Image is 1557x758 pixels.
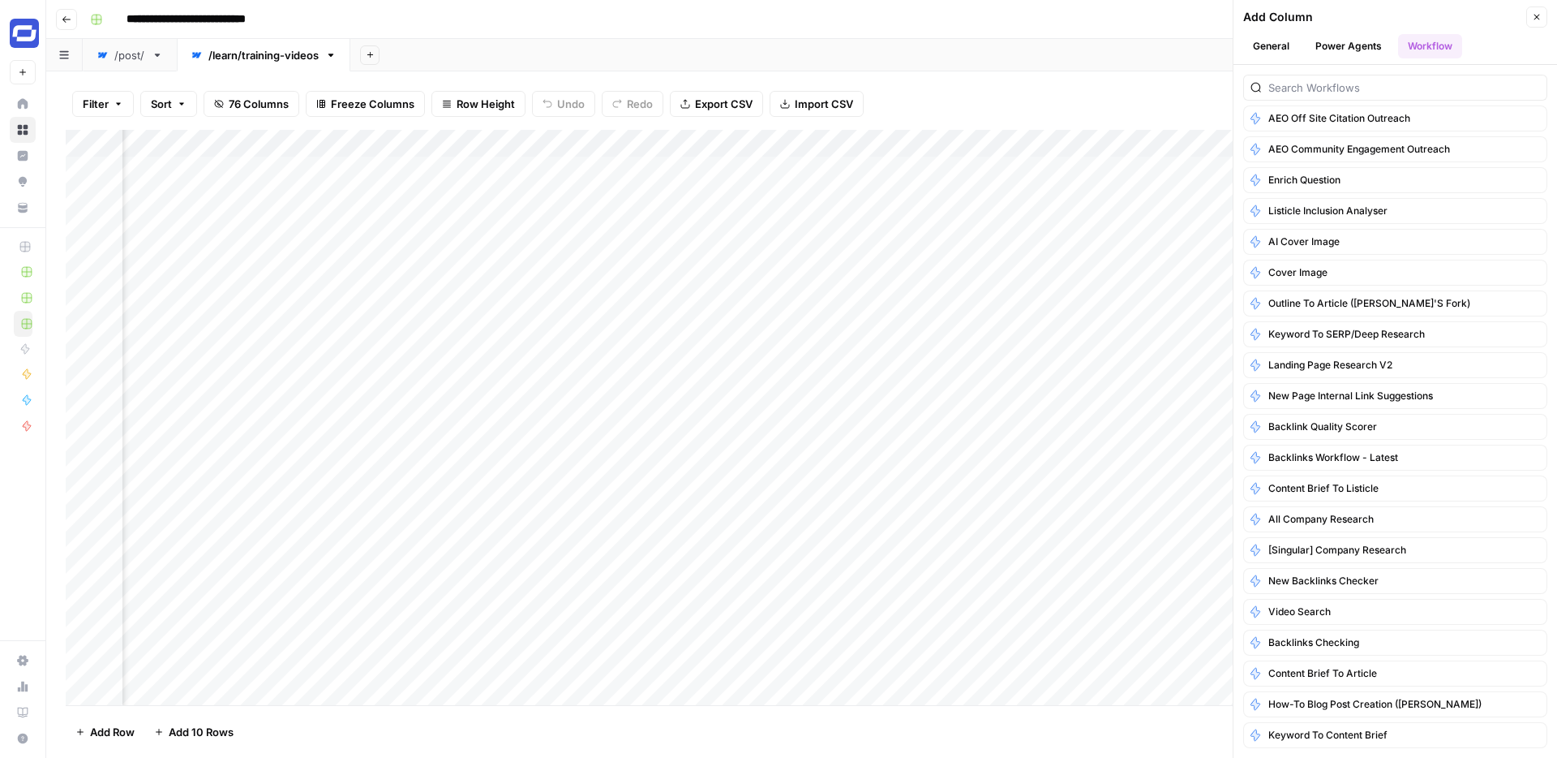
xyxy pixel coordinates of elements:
button: Undo [532,91,595,117]
a: /learn/training-videos [177,39,350,71]
button: Redo [602,91,663,117]
span: Landing Page Research V2 [1268,358,1392,373]
button: Listicle Inclusion Analyser [1243,198,1547,224]
a: Settings [10,648,36,674]
span: Content Brief To Article [1268,666,1377,681]
span: New Backlinks Checker [1268,574,1379,588]
button: New Page Internal Link Suggestions [1243,383,1547,409]
span: Cover Image [1268,265,1328,280]
span: Freeze Columns [331,96,414,112]
span: Add Row [90,724,135,740]
a: /post/ [83,39,177,71]
img: Synthesia Logo [10,19,39,48]
span: Backlinks Checking [1268,635,1359,650]
button: Workspace: Synthesia [10,13,36,54]
button: Add Row [66,719,144,745]
button: AI Cover Image [1243,229,1547,255]
button: Sort [140,91,197,117]
button: AEO Off Site Citation Outreach [1243,106,1547,131]
button: Freeze Columns [306,91,425,117]
span: Import CSV [795,96,853,112]
button: How-to blog post creation ([PERSON_NAME]) [1243,691,1547,717]
button: Workflow [1398,34,1462,58]
a: Opportunities [10,169,36,195]
a: Home [10,91,36,117]
button: Row Height [431,91,525,117]
button: Outline to article ([PERSON_NAME]'s fork) [1243,291,1547,317]
span: Export CSV [695,96,753,112]
button: Import CSV [770,91,864,117]
a: Browse [10,117,36,143]
a: Usage [10,674,36,700]
span: Row Height [457,96,515,112]
span: Sort [151,96,172,112]
span: New Page Internal Link Suggestions [1268,389,1433,403]
span: All Company Research [1268,512,1374,527]
span: Keyword To Content Brief [1268,728,1388,743]
span: Backlink Quality Scorer [1268,420,1377,434]
a: Insights [10,143,36,169]
button: Help + Support [10,726,36,752]
span: Add 10 Rows [169,724,234,740]
button: Video Search [1243,599,1547,625]
span: AEO Community Engagement Outreach [1268,142,1450,157]
button: Backlink Quality Scorer [1243,414,1547,440]
button: Backlinks Checking [1243,630,1547,656]
span: Video Search [1268,605,1331,619]
div: /learn/training-videos [208,47,319,63]
button: General [1243,34,1299,58]
span: AI Cover Image [1268,235,1340,249]
button: [Singular] Company Research [1243,537,1547,563]
span: Listicle Inclusion Analyser [1268,204,1388,218]
span: AEO Off Site Citation Outreach [1268,111,1410,126]
button: Landing Page Research V2 [1243,352,1547,378]
button: Content Brief to Listicle [1243,476,1547,502]
a: Learning Hub [10,700,36,726]
button: Cover Image [1243,260,1547,286]
button: Power Agents [1306,34,1392,58]
div: /post/ [114,47,145,63]
button: Add 10 Rows [144,719,243,745]
span: Backlinks Workflow - Latest [1268,450,1398,465]
button: New Backlinks Checker [1243,568,1547,594]
button: Export CSV [670,91,763,117]
button: 76 Columns [204,91,299,117]
span: How-to blog post creation ([PERSON_NAME]) [1268,697,1482,712]
a: Your Data [10,195,36,221]
button: Content Brief To Article [1243,661,1547,687]
button: Filter [72,91,134,117]
button: Keyword To Content Brief [1243,722,1547,748]
button: AEO Community Engagement Outreach [1243,136,1547,162]
span: Outline to article ([PERSON_NAME]'s fork) [1268,296,1470,311]
button: Backlinks Workflow - Latest [1243,445,1547,471]
button: Enrich Question [1243,167,1547,193]
span: Undo [557,96,585,112]
span: Redo [627,96,653,112]
span: Enrich Question [1268,173,1340,187]
span: Keyword to SERP/Deep Research [1268,327,1425,342]
span: [Singular] Company Research [1268,543,1406,558]
input: Search Workflows [1268,80,1540,96]
span: Content Brief to Listicle [1268,481,1379,496]
button: Keyword to SERP/Deep Research [1243,321,1547,347]
span: 76 Columns [229,96,289,112]
span: Filter [83,96,109,112]
button: All Company Research [1243,506,1547,532]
